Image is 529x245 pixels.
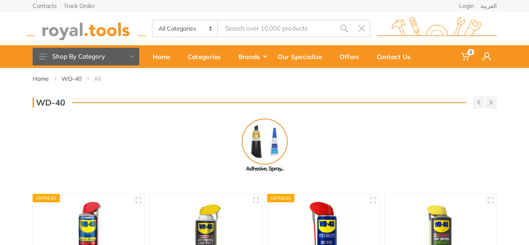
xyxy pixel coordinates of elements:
[272,45,334,68] a: Our Specialize
[33,3,57,9] a: Contacts
[334,48,371,65] div: Offers
[272,48,334,65] div: Our Specialize
[459,3,474,9] a: Login
[147,48,182,65] div: Home
[147,45,182,68] a: Home
[455,45,477,68] a: 0
[480,3,497,9] a: العربية
[371,45,422,68] a: Contact Us
[226,119,303,173] a: Adhesive, Spray...
[182,45,233,68] a: Categories
[377,17,497,40] img: royal.tools Logo
[33,75,497,83] nav: breadcrumb
[334,45,371,68] a: Offers
[242,119,288,165] img: Royal - Adhesive, Spray & Chemical
[61,75,82,83] a: WD-40
[153,21,218,36] select: Category
[94,75,113,83] li: All
[64,3,95,9] a: Track Order
[468,49,474,55] span: 0
[226,165,303,173] div: Adhesive, Spray...
[233,48,272,65] div: Brands
[218,20,335,37] input: Site search
[26,17,146,40] img: royal.tools Logo
[33,75,49,83] a: Home
[33,98,65,108] h3: WD-40
[33,48,139,65] button: Shop By Category
[33,194,60,202] div: Express
[182,48,233,65] div: Categories
[371,48,422,65] div: Contact Us
[267,194,295,202] div: Express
